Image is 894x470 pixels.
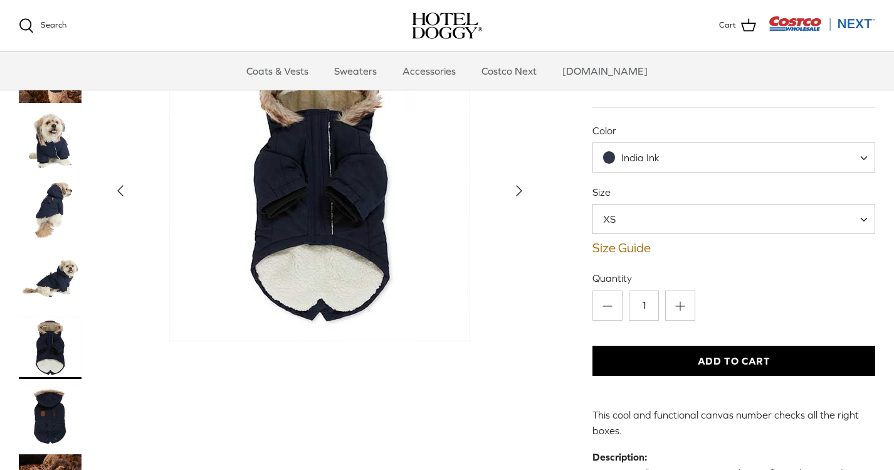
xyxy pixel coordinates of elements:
a: Visit Costco Next [769,24,875,33]
strong: Description: [592,451,647,462]
a: Accessories [391,52,467,90]
a: hoteldoggy.com hoteldoggycom [412,13,482,39]
a: Search [19,18,66,33]
a: [DOMAIN_NAME] [551,52,659,90]
a: Size Guide [592,240,875,255]
label: Color [592,124,875,137]
label: Quantity [592,271,875,285]
button: Add to Cart [592,346,875,376]
button: Next [505,176,533,204]
a: Sweaters [323,52,388,90]
a: Costco Next [470,52,548,90]
label: Size [592,185,875,199]
span: Cart [719,19,736,32]
a: Thumbnail Link [19,178,82,240]
img: Costco Next [769,16,875,31]
button: Previous [107,176,134,204]
span: India Ink [593,151,685,164]
a: Cart [719,18,756,34]
a: Show Gallery [107,40,533,341]
a: Thumbnail Link [19,316,82,378]
a: Thumbnail Link [19,109,82,171]
a: Thumbnail Link [19,385,82,447]
p: This cool and functional canvas number checks all the right boxes. [592,407,875,439]
img: hoteldoggycom [412,13,482,39]
span: Search [41,20,66,29]
a: Coats & Vests [235,52,320,90]
span: XS [593,212,641,226]
span: India Ink [592,142,875,173]
input: Quantity [629,291,659,321]
span: XS [592,204,875,234]
span: India Ink [621,152,660,163]
a: Thumbnail Link [19,247,82,309]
